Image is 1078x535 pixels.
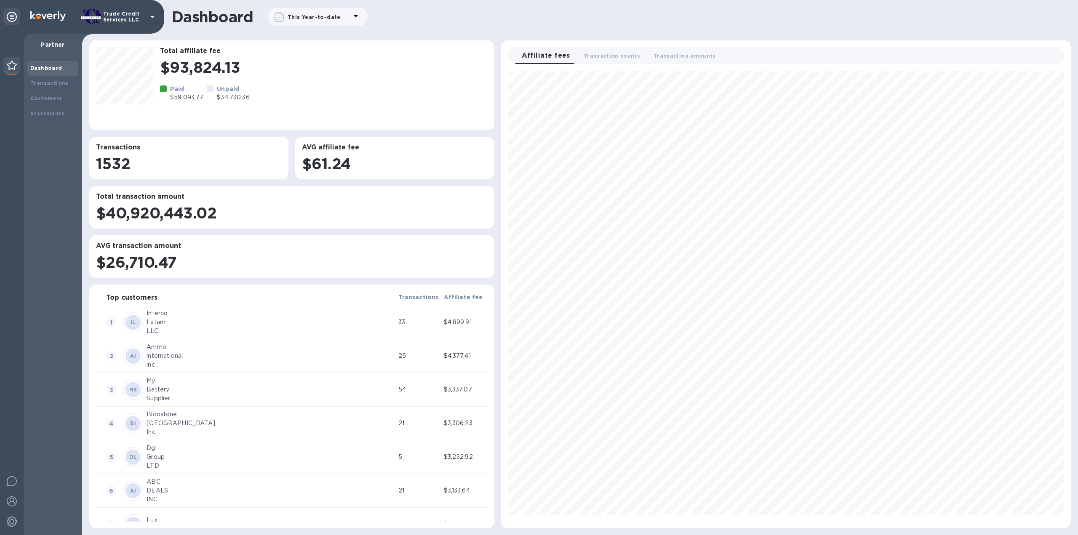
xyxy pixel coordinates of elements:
[130,521,137,527] b: LF
[172,8,253,26] h1: Dashboard
[106,486,116,496] span: 6
[147,452,395,461] div: Group
[3,8,20,25] div: Unpin categories
[96,204,488,222] h1: $40,920,443.02
[398,351,440,360] div: 25
[398,419,440,428] div: 21
[30,40,75,49] p: Partner
[147,327,395,335] div: LLC
[288,14,341,20] b: This Year-to-date
[444,318,486,327] div: $4,899.91
[96,253,488,271] h1: $26,710.47
[131,319,136,325] b: IL
[147,486,395,495] div: DEALS
[170,93,203,102] p: $59,093.77
[106,452,116,462] span: 5
[444,419,486,428] div: $3,306.23
[398,294,439,301] b: Transactions
[30,80,69,86] b: Transactions
[170,85,203,93] p: Paid
[129,454,137,460] b: DL
[217,85,249,93] p: Unpaid
[96,242,488,250] h3: AVG transaction amount
[147,394,395,403] div: Supplier
[147,410,395,419] div: Bloostone
[147,385,395,394] div: Battery
[106,351,116,361] span: 2
[147,419,395,428] div: [GEOGRAPHIC_DATA]
[96,144,282,152] h3: Transactions
[30,65,62,71] b: Dashboard
[147,343,395,351] div: Ammo
[147,351,395,360] div: international
[30,11,66,21] img: Logo
[398,520,440,529] div: 4
[398,452,440,461] div: 5
[398,486,440,495] div: 21
[147,444,395,452] div: Dgl
[106,385,116,395] span: 3
[106,519,116,530] span: 7
[160,59,488,76] h1: $93,824.13
[106,418,116,429] span: 4
[129,386,137,393] b: MS
[147,461,395,470] div: LTD
[217,93,249,102] p: $34,730.36
[147,477,395,486] div: ABC
[302,144,488,152] h3: AVG affiliate fee
[147,360,395,369] div: inc
[444,520,486,529] div: $3,041.27
[147,376,395,385] div: My
[147,309,395,318] div: Interco
[444,385,486,394] div: $3,337.07
[147,495,395,504] div: INC.
[522,50,570,61] span: Affiliate fees
[7,61,17,70] img: Partner
[147,318,395,327] div: Latam
[398,318,440,327] div: 33
[302,155,488,173] h1: $61.24
[444,292,483,302] span: Affiliate fee
[147,428,395,437] div: Inc
[103,11,145,23] p: Trade Credit Services LLC
[30,110,64,117] b: Statements
[130,353,136,359] b: AI
[160,47,488,55] h3: Total affiliate fee
[30,95,62,101] b: Customers
[584,51,640,60] span: Transaction counts
[130,420,136,426] b: BI
[444,486,486,495] div: $3,133.64
[444,351,486,360] div: $4,377.41
[96,155,282,173] h1: 1532
[444,294,483,301] b: Affiliate fee
[130,487,136,494] b: AI
[147,516,395,524] div: Lux
[106,317,116,327] span: 1
[106,294,157,302] h3: Top customers
[654,51,716,60] span: Transaction amounts
[398,385,440,394] div: 54
[398,292,439,302] span: Transactions
[444,452,486,461] div: $3,252.92
[96,193,488,201] h3: Total transaction amount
